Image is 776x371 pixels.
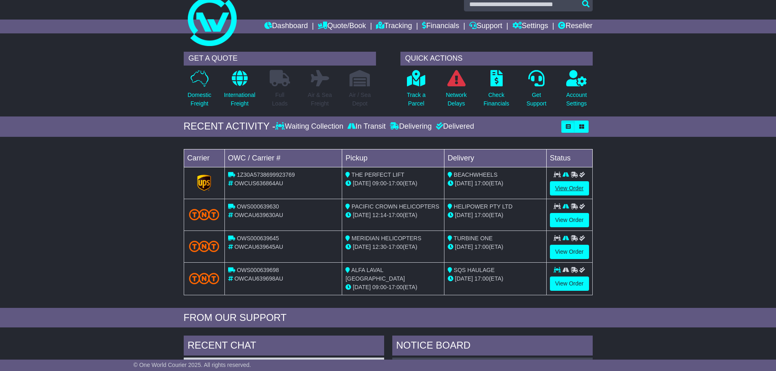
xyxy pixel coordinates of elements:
p: Air / Sea Depot [349,91,371,108]
span: [DATE] [353,284,371,290]
span: 09:00 [372,180,387,187]
a: View Order [550,181,589,195]
span: 17:00 [389,180,403,187]
div: Waiting Collection [275,122,345,131]
span: 09:00 [372,284,387,290]
div: Delivered [434,122,474,131]
div: - (ETA) [345,179,441,188]
span: 17:00 [475,244,489,250]
a: View Order [550,213,589,227]
span: 12:14 [372,212,387,218]
span: OWCUS636864AU [234,180,283,187]
a: Support [469,20,502,33]
div: FROM OUR SUPPORT [184,312,593,324]
span: 12:30 [372,244,387,250]
span: SQS HAULAGE [454,267,495,273]
div: GET A QUOTE [184,52,376,66]
a: Reseller [558,20,592,33]
span: OWCAU639645AU [234,244,283,250]
td: Status [546,149,592,167]
span: 1Z30A5738699923769 [237,171,295,178]
span: HELIPOWER PTY LTD [454,203,512,210]
span: OWCAU639698AU [234,275,283,282]
img: TNT_Domestic.png [189,273,220,284]
td: OWC / Carrier # [224,149,342,167]
p: International Freight [224,91,255,108]
span: [DATE] [455,275,473,282]
img: TNT_Domestic.png [189,241,220,252]
div: - (ETA) [345,211,441,220]
span: © One World Courier 2025. All rights reserved. [134,362,251,368]
span: [DATE] [455,180,473,187]
p: Full Loads [270,91,290,108]
td: Carrier [184,149,224,167]
a: InternationalFreight [224,70,256,112]
span: [DATE] [455,244,473,250]
span: [DATE] [455,212,473,218]
div: In Transit [345,122,388,131]
a: Settings [512,20,548,33]
div: RECENT ACTIVITY - [184,121,276,132]
div: - (ETA) [345,243,441,251]
a: Financials [422,20,459,33]
div: - (ETA) [345,283,441,292]
a: Tracking [376,20,412,33]
div: (ETA) [448,274,543,283]
a: View Order [550,245,589,259]
p: Account Settings [566,91,587,108]
span: [DATE] [353,244,371,250]
p: Check Financials [484,91,509,108]
p: Track a Parcel [407,91,426,108]
span: ALFA LAVAL [GEOGRAPHIC_DATA] [345,267,405,282]
div: (ETA) [448,243,543,251]
div: RECENT CHAT [184,336,384,358]
div: QUICK ACTIONS [400,52,593,66]
span: BEACHWHEELS [454,171,497,178]
span: 17:00 [475,180,489,187]
span: 17:00 [389,212,403,218]
a: View Order [550,277,589,291]
span: MERIDIAN HELICOPTERS [352,235,421,241]
span: 17:00 [389,284,403,290]
span: TURBINE ONE [454,235,493,241]
span: [DATE] [353,212,371,218]
span: OWS000639698 [237,267,279,273]
span: THE PERFECT LIFT [352,171,404,178]
span: 17:00 [389,244,403,250]
a: Quote/Book [318,20,366,33]
td: Pickup [342,149,444,167]
span: PACIFIC CROWN HELICOPTERS [352,203,439,210]
div: (ETA) [448,211,543,220]
p: Air & Sea Freight [308,91,332,108]
a: NetworkDelays [445,70,467,112]
span: OWS000639630 [237,203,279,210]
span: OWS000639645 [237,235,279,241]
a: DomesticFreight [187,70,211,112]
span: [DATE] [353,180,371,187]
p: Get Support [526,91,546,108]
td: Delivery [444,149,546,167]
p: Domestic Freight [187,91,211,108]
span: OWCAU639630AU [234,212,283,218]
div: Delivering [388,122,434,131]
span: 17:00 [475,275,489,282]
div: NOTICE BOARD [392,336,593,358]
span: 17:00 [475,212,489,218]
a: CheckFinancials [483,70,510,112]
a: AccountSettings [566,70,587,112]
img: TNT_Domestic.png [189,209,220,220]
div: (ETA) [448,179,543,188]
a: Dashboard [264,20,308,33]
p: Network Delays [446,91,466,108]
img: GetCarrierServiceLogo [197,175,211,191]
a: Track aParcel [407,70,426,112]
a: GetSupport [526,70,547,112]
